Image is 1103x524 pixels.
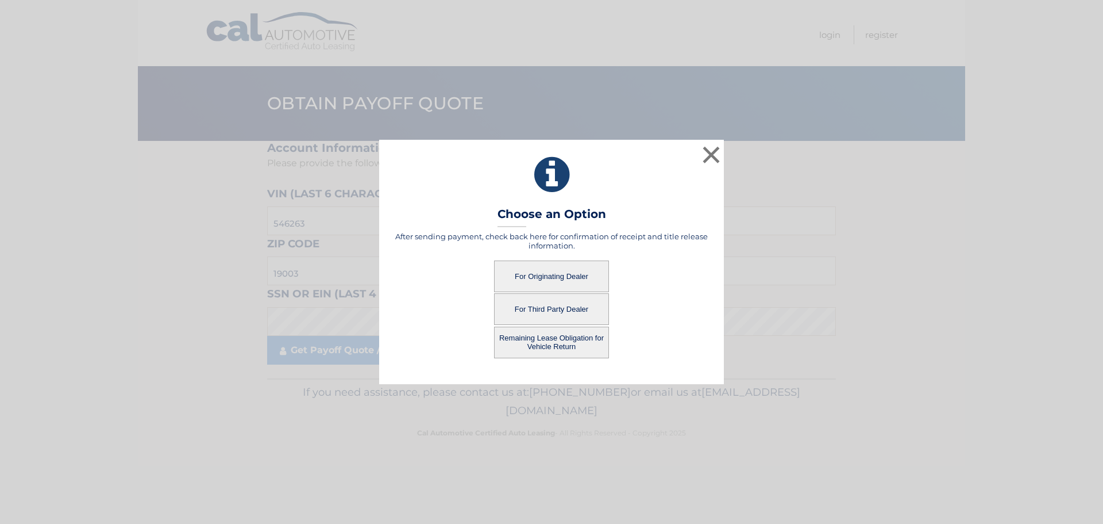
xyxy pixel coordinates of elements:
button: × [700,143,723,166]
button: For Originating Dealer [494,261,609,292]
button: For Third Party Dealer [494,293,609,325]
button: Remaining Lease Obligation for Vehicle Return [494,327,609,358]
h5: After sending payment, check back here for confirmation of receipt and title release information. [394,232,709,250]
h3: Choose an Option [497,207,606,227]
